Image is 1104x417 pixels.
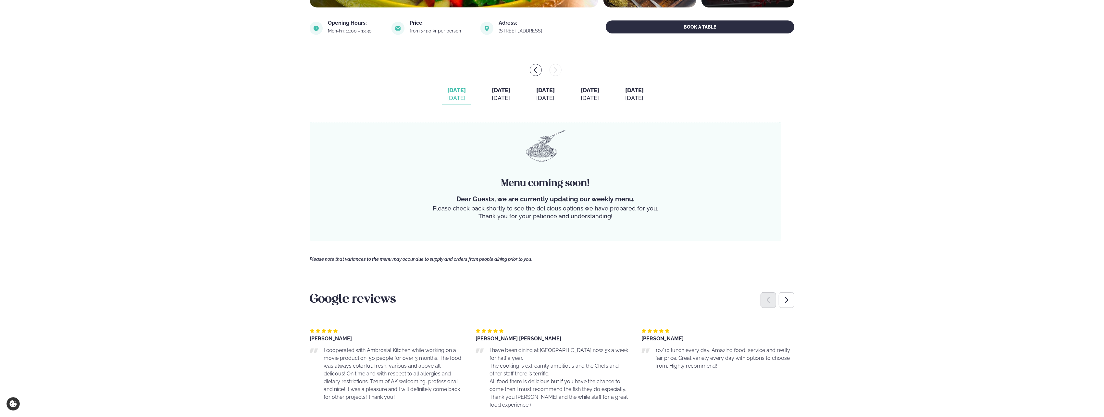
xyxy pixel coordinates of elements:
span: [DATE] [492,87,510,94]
div: [DATE] [581,94,599,102]
p: Please check back shortly to see the delicious options we have prepared for you. Thank you for yo... [432,205,659,220]
span: Please note that variances to the menu may occur due to supply and orders from people dining prio... [310,257,532,262]
div: [PERSON_NAME] [641,336,794,341]
div: [PERSON_NAME] [310,336,463,341]
img: image alt [310,22,323,35]
div: from 3490 kr per person [410,28,473,33]
div: [DATE] [536,94,555,102]
p: Thank you [PERSON_NAME] and the while staff for a great food experience:) [490,393,628,409]
p: The cooking is extreamly ambitious and the Chefs and other staff there is terrific. [490,362,628,378]
a: Cookie settings [6,397,20,411]
div: [DATE] [625,94,644,102]
img: image alt [480,22,493,35]
img: pasta [526,130,565,162]
div: [DATE] [492,94,510,102]
div: [PERSON_NAME] [PERSON_NAME] [476,336,628,341]
div: Price: [410,20,473,26]
span: [DATE] [625,87,644,94]
h3: Google reviews [310,292,794,308]
div: Next slide [779,292,794,308]
button: [DATE] [DATE] [531,84,560,105]
span: 10/10 lunch every day. Amazing food, service and really fair price. Great variety every day with ... [655,347,790,369]
p: I have been dining at [GEOGRAPHIC_DATA] now 5x a week for half a year. [490,347,628,362]
button: [DATE] [DATE] [487,84,515,105]
div: Adress: [499,20,554,26]
div: Previous slide [761,292,776,308]
button: menu-btn-right [550,64,562,76]
p: All food there is delicious but if you have the chance to come then I must recommend the fish the... [490,378,628,393]
span: [DATE] [447,87,466,94]
button: BOOK A TABLE [606,20,794,33]
div: Mon-Fri: 11:00 - 13:30 [328,28,384,33]
h4: Menu coming soon! [432,177,659,190]
a: link [499,27,554,35]
div: [DATE] [447,94,466,102]
button: menu-btn-left [530,64,542,76]
div: Opening Hours: [328,20,384,26]
span: [DATE] [536,87,555,94]
span: [DATE] [581,87,599,94]
p: Dear Guests, we are currently updating our weekly menu. [432,195,659,203]
span: I cooperated with Ambrosial Kitchen while working on a movie production. 50 people for over 3 mon... [324,347,461,400]
button: [DATE] [DATE] [620,84,649,105]
button: [DATE] [DATE] [576,84,604,105]
img: image alt [391,22,404,35]
button: [DATE] [DATE] [442,84,471,105]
